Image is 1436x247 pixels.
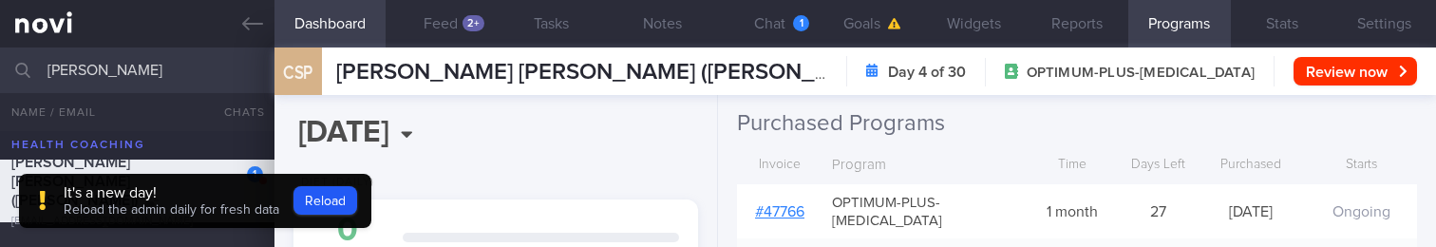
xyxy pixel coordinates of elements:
[1294,57,1417,85] button: Review now
[11,155,138,208] span: [PERSON_NAME] [PERSON_NAME] ([PERSON_NAME])
[1196,193,1306,231] div: [DATE]
[1025,193,1120,231] div: 1 month
[336,61,891,84] span: [PERSON_NAME] [PERSON_NAME] ([PERSON_NAME])
[270,36,327,109] div: CSP
[755,204,804,219] a: #47766
[822,147,1025,184] div: Program
[888,63,966,82] strong: Day 4 of 30
[1306,193,1416,231] div: Ongoing
[1027,64,1255,83] span: OPTIMUM-PLUS-[MEDICAL_DATA]
[1025,147,1120,183] div: Time
[1196,147,1306,183] div: Purchased
[793,15,809,31] div: 1
[463,15,484,31] div: 2+
[832,195,1015,231] span: OPTIMUM-PLUS-[MEDICAL_DATA]
[198,93,274,131] button: Chats
[11,215,263,229] div: [EMAIL_ADDRESS][DOMAIN_NAME]
[1120,193,1196,231] div: 27
[737,109,1417,138] h2: Purchased Programs
[64,183,279,202] div: It's a new day!
[64,203,279,217] span: Reload the admin daily for fresh data
[293,186,357,215] button: Reload
[1120,147,1196,183] div: Days Left
[247,166,263,182] div: 1
[1306,147,1416,183] div: Starts
[737,147,822,183] div: Invoice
